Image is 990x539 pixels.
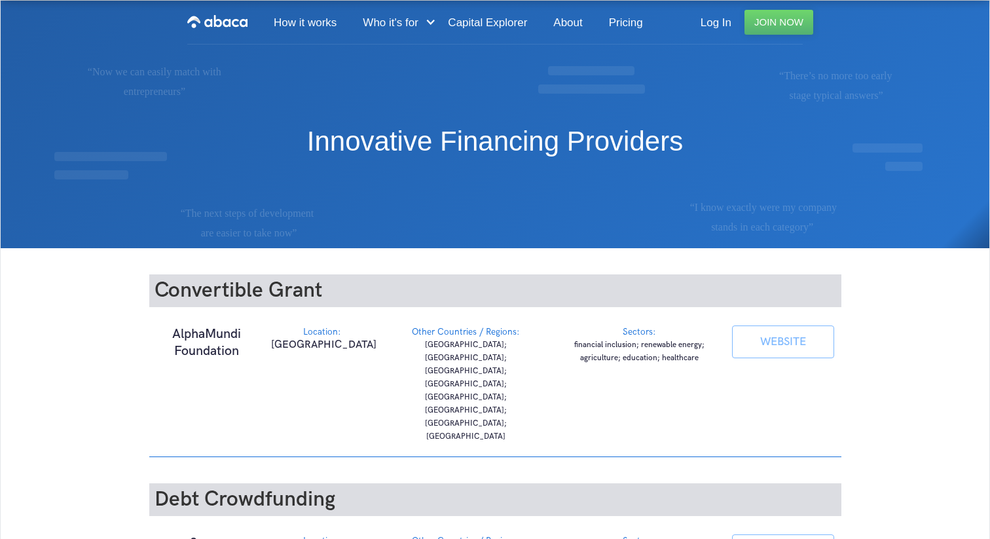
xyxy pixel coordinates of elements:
[540,1,595,45] a: About
[363,1,418,45] div: Who it's for
[187,1,247,44] a: home
[187,11,247,32] img: Abaca logo
[248,111,742,159] h1: Innovative Financing Providers
[744,10,813,35] a: Join Now
[559,325,719,339] div: Sectors:
[149,483,841,516] h2: Debt Crowdfunding
[149,274,841,307] h2: Convertible Grant
[271,325,373,339] div: Location:
[261,1,350,45] a: How it works
[386,325,546,339] div: Other Countries / Regions:
[732,325,834,358] a: WEBSITE
[363,1,435,45] div: Who it's for
[559,339,719,365] p: financial inclusion; renewable energy; agriculture; education; healthcare
[271,339,373,352] p: [GEOGRAPHIC_DATA]
[156,325,258,360] h1: AlphaMundi Foundation
[386,339,546,443] p: [GEOGRAPHIC_DATA]; [GEOGRAPHIC_DATA]; [GEOGRAPHIC_DATA]; [GEOGRAPHIC_DATA]; [GEOGRAPHIC_DATA]; [G...
[596,1,656,45] a: Pricing
[687,1,744,45] a: Log In
[435,1,540,45] a: Capital Explorer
